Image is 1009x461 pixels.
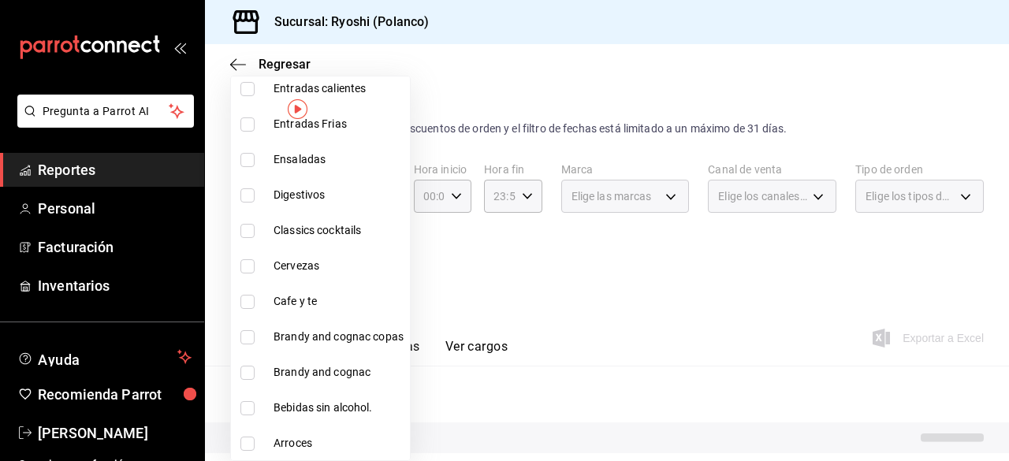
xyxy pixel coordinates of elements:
span: Brandy and cognac [274,364,404,381]
span: Entradas Frias [274,116,404,132]
span: Cervezas [274,258,404,274]
span: Ensaladas [274,151,404,168]
span: Bebidas sin alcohol. [274,400,404,416]
img: Tooltip marker [288,99,307,119]
span: Digestivos [274,187,404,203]
span: Classics cocktails [274,222,404,239]
span: Arroces [274,435,404,452]
span: Cafe y te [274,293,404,310]
span: Entradas calientes [274,80,404,97]
span: Brandy and cognac copas [274,329,404,345]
